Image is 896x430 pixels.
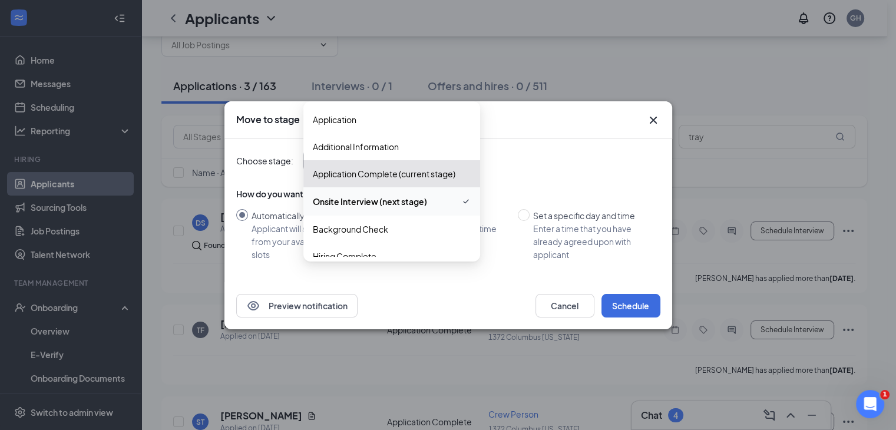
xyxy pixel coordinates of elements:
[533,209,651,222] div: Set a specific day and time
[252,209,344,222] div: Automatically
[313,167,455,180] span: Application Complete (current stage)
[313,140,399,153] span: Additional Information
[236,113,300,126] h3: Move to stage
[236,294,358,317] button: EyePreview notification
[313,250,376,263] span: Hiring Complete
[646,113,660,127] svg: Cross
[601,294,660,317] button: Schedule
[313,223,388,236] span: Background Check
[856,390,884,418] iframe: Intercom live chat
[246,299,260,313] svg: Eye
[252,222,344,261] div: Applicant will select from your available time slots
[313,195,427,208] span: Onsite Interview (next stage)
[533,222,651,261] div: Enter a time that you have already agreed upon with applicant
[880,390,890,399] span: 1
[646,113,660,127] button: Close
[236,188,660,200] div: How do you want to schedule time with the applicant?
[461,194,471,209] svg: Checkmark
[313,113,356,126] span: Application
[535,294,594,317] button: Cancel
[236,154,293,167] span: Choose stage:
